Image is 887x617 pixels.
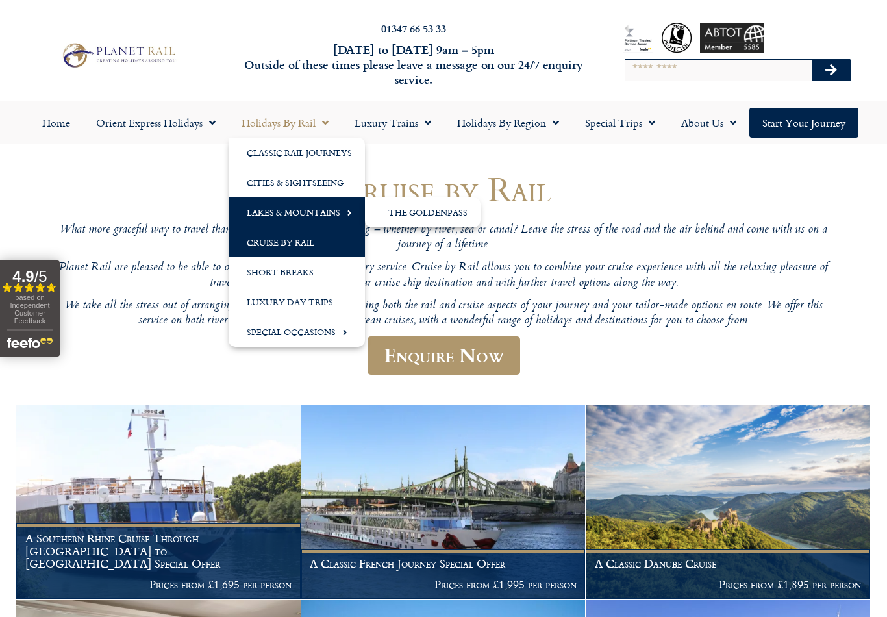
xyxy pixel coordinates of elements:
button: Search [812,60,850,81]
p: Prices from £1,695 per person [25,578,292,591]
ul: Holidays by Rail [229,138,365,347]
a: Luxury Day Trips [229,287,365,317]
h1: Cruise by Rail [54,170,833,208]
nav: Menu [6,108,881,138]
a: A Classic Danube Cruise Prices from £1,895 per person [586,405,871,599]
h1: A Classic Danube Cruise [595,557,862,570]
a: About Us [668,108,749,138]
ul: Lakes & Mountains [365,197,481,227]
a: Lakes & Mountains [229,197,365,227]
p: Prices from £1,895 per person [595,578,862,591]
p: What more graceful way to travel than by combining rail and cruising – whether by river, sea or c... [54,223,833,253]
a: Holidays by Rail [229,108,342,138]
a: A Southern Rhine Cruise Through [GEOGRAPHIC_DATA] to [GEOGRAPHIC_DATA] Special Offer Prices from ... [16,405,301,599]
a: Special Trips [572,108,668,138]
a: Holidays by Region [444,108,572,138]
p: We take all the stress out of arranging your holiday for you, organising both the rail and cruise... [54,299,833,329]
h1: A Classic French Journey Special Offer [310,557,577,570]
h6: [DATE] to [DATE] 9am – 5pm Outside of these times please leave a message on our 24/7 enquiry serv... [240,42,588,88]
p: Planet Rail are pleased to be able to offer you this new bespoke luxury service. Cruise by Rail a... [54,260,833,291]
a: Orient Express Holidays [83,108,229,138]
img: Planet Rail Train Holidays Logo [58,40,179,70]
a: A Classic French Journey Special Offer Prices from £1,995 per person [301,405,586,599]
a: Special Occasions [229,317,365,347]
a: Enquire Now [368,336,520,375]
a: Home [29,108,83,138]
a: 01347 66 53 33 [381,21,446,36]
a: Cruise by Rail [229,227,365,257]
a: Short Breaks [229,257,365,287]
p: Prices from £1,995 per person [310,578,577,591]
a: Cities & Sightseeing [229,168,365,197]
a: The GoldenPass [365,197,481,227]
h1: A Southern Rhine Cruise Through [GEOGRAPHIC_DATA] to [GEOGRAPHIC_DATA] Special Offer [25,532,292,570]
a: Classic Rail Journeys [229,138,365,168]
a: Luxury Trains [342,108,444,138]
a: Start your Journey [749,108,858,138]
